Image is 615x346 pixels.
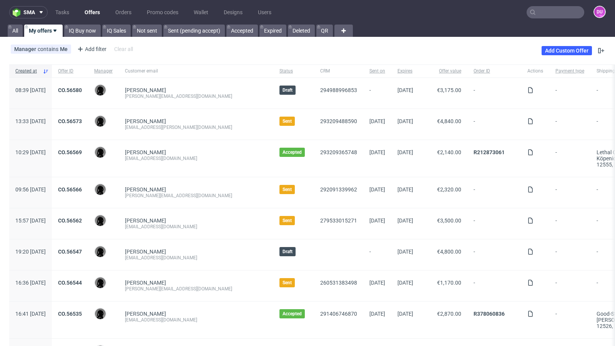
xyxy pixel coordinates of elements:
a: IQ Sales [102,25,131,37]
span: [DATE] [397,118,413,124]
a: My offers [24,25,63,37]
a: [PERSON_NAME] [125,249,166,255]
a: 260531383498 [320,280,357,286]
span: [DATE] [369,186,385,193]
span: 19:20 [DATE] [15,249,46,255]
span: [DATE] [369,149,385,155]
a: R378060836 [474,311,505,317]
span: €1,170.00 [437,280,461,286]
span: Payment type [555,68,584,74]
div: [PERSON_NAME][EMAIL_ADDRESS][DOMAIN_NAME] [125,93,267,99]
span: 08:39 [DATE] [15,87,46,93]
a: Offers [80,6,105,18]
a: [PERSON_NAME] [125,186,166,193]
span: - [474,118,515,130]
span: - [555,311,584,329]
span: Order ID [474,68,515,74]
span: - [555,87,584,99]
span: - [555,186,584,199]
button: sma [9,6,48,18]
div: [EMAIL_ADDRESS][PERSON_NAME][DOMAIN_NAME] [125,124,267,130]
span: Draft [283,249,293,255]
a: [PERSON_NAME] [125,87,166,93]
span: 09:56 [DATE] [15,186,46,193]
div: Clear all [113,44,135,54]
div: [EMAIL_ADDRESS][DOMAIN_NAME] [125,255,267,261]
div: [PERSON_NAME][EMAIL_ADDRESS][DOMAIN_NAME] [125,286,267,292]
div: [PERSON_NAME][EMAIL_ADDRESS][DOMAIN_NAME] [125,193,267,199]
a: 293209365748 [320,149,357,155]
span: - [474,87,515,99]
a: CO.56562 [58,217,82,224]
span: Actions [527,68,543,74]
span: Sent [283,217,292,224]
img: Dawid Urbanowicz [95,277,106,288]
a: Add Custom Offer [542,46,592,55]
a: [PERSON_NAME] [125,118,166,124]
a: Orders [111,6,136,18]
span: - [474,217,515,230]
span: 13:33 [DATE] [15,118,46,124]
span: €2,870.00 [437,311,461,317]
span: - [555,217,584,230]
img: logo [13,8,23,17]
span: - [555,149,584,168]
span: - [555,249,584,261]
span: CRM [320,68,357,74]
a: Wallet [189,6,213,18]
a: R212873061 [474,149,505,155]
figcaption: DU [594,7,605,17]
img: Dawid Urbanowicz [95,308,106,319]
span: [DATE] [397,186,413,193]
span: 16:41 [DATE] [15,311,46,317]
span: [DATE] [397,249,413,255]
a: CO.56569 [58,149,82,155]
div: [EMAIL_ADDRESS][DOMAIN_NAME] [125,155,267,161]
a: All [8,25,23,37]
a: 293209488590 [320,118,357,124]
a: Designs [219,6,247,18]
div: [EMAIL_ADDRESS][DOMAIN_NAME] [125,224,267,230]
a: CO.56566 [58,186,82,193]
span: Status [279,68,308,74]
span: €2,320.00 [437,186,461,193]
a: [PERSON_NAME] [125,280,166,286]
a: Not sent [132,25,162,37]
span: Expires [397,68,413,74]
span: €4,800.00 [437,249,461,255]
span: €4,840.00 [437,118,461,124]
img: Dawid Urbanowicz [95,246,106,257]
span: - [474,186,515,199]
img: Dawid Urbanowicz [95,147,106,158]
img: Dawid Urbanowicz [95,85,106,96]
a: Sent (pending accept) [163,25,225,37]
span: - [474,249,515,261]
span: Manager [14,46,38,52]
span: Accepted [283,149,302,155]
span: Accepted [283,311,302,317]
span: €2,140.00 [437,149,461,155]
span: Offer value [426,68,461,74]
span: [DATE] [369,280,385,286]
div: Me [60,46,68,52]
div: Add filter [74,43,108,55]
a: CO.56544 [58,280,82,286]
a: Deleted [288,25,315,37]
span: - [555,280,584,292]
span: Sent [283,280,292,286]
span: Sent on [369,68,385,74]
a: CO.56535 [58,311,82,317]
a: Expired [259,25,286,37]
a: Users [253,6,276,18]
a: CO.56547 [58,249,82,255]
span: Draft [283,87,293,93]
img: Dawid Urbanowicz [95,215,106,226]
a: Tasks [51,6,74,18]
span: [DATE] [369,217,385,224]
span: [DATE] [397,311,413,317]
a: Promo codes [142,6,183,18]
span: 15:57 [DATE] [15,217,46,224]
span: - [555,118,584,130]
a: [PERSON_NAME] [125,311,166,317]
span: Sent [283,118,292,124]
